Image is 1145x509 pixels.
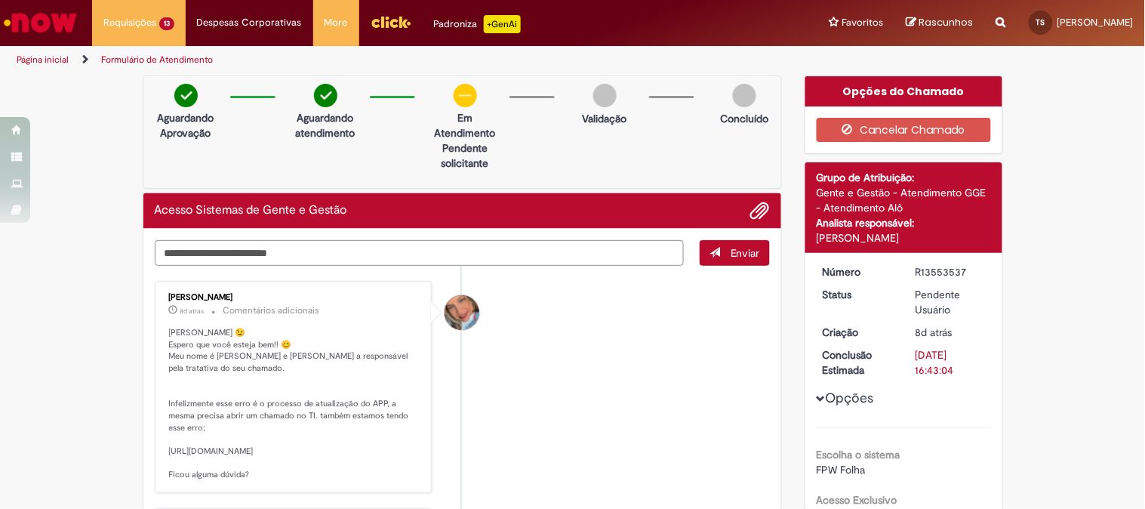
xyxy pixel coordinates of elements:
div: Gente e Gestão - Atendimento GGE - Atendimento Alô [817,185,991,215]
div: 22/09/2025 08:01:17 [916,325,986,340]
span: Despesas Corporativas [197,15,302,30]
span: TS [1036,17,1045,27]
div: Analista responsável: [817,215,991,230]
img: click_logo_yellow_360x200.png [371,11,411,33]
small: Comentários adicionais [223,304,320,317]
span: 13 [159,17,174,30]
img: check-circle-green.png [174,84,198,107]
img: img-circle-grey.png [733,84,756,107]
img: ServiceNow [2,8,79,38]
a: Página inicial [17,54,69,66]
div: R13553537 [916,264,986,279]
dt: Criação [811,325,904,340]
p: +GenAi [484,15,521,33]
img: check-circle-green.png [314,84,337,107]
dt: Conclusão Estimada [811,347,904,378]
div: [PERSON_NAME] [169,293,420,302]
span: FPW Folha [817,463,866,477]
b: Acesso Exclusivo [817,493,897,507]
p: Aguardando atendimento [289,110,362,140]
span: Rascunhos [919,15,974,29]
p: Em Atendimento [429,110,502,140]
button: Enviar [700,240,770,266]
h2: Acesso Sistemas de Gente e Gestão Histórico de tíquete [155,204,347,217]
span: [PERSON_NAME] [1057,16,1134,29]
div: Jacqueline Andrade Galani [445,295,479,330]
span: 8d atrás [916,325,953,339]
div: Pendente Usuário [916,287,986,317]
div: Padroniza [434,15,521,33]
time: 22/09/2025 12:58:46 [180,307,205,316]
div: Opções do Chamado [805,76,1002,106]
p: Pendente solicitante [429,140,502,171]
span: Enviar [731,246,760,260]
div: Grupo de Atribuição: [817,170,991,185]
a: Formulário de Atendimento [101,54,213,66]
p: Validação [583,111,627,126]
time: 22/09/2025 08:01:17 [916,325,953,339]
p: Aguardando Aprovação [149,110,223,140]
img: circle-minus.png [454,84,477,107]
div: [PERSON_NAME] [817,230,991,245]
p: [PERSON_NAME] 😉 Espero que você esteja bem!! 😊 Meu nome é [PERSON_NAME] e [PERSON_NAME] a respons... [169,327,420,481]
span: 8d atrás [180,307,205,316]
span: Requisições [103,15,156,30]
p: Concluído [720,111,768,126]
span: Favoritos [842,15,884,30]
dt: Número [811,264,904,279]
dt: Status [811,287,904,302]
button: Cancelar Chamado [817,118,991,142]
div: [DATE] 16:43:04 [916,347,986,378]
a: Rascunhos [906,16,974,30]
textarea: Digite sua mensagem aqui... [155,240,685,266]
button: Adicionar anexos [750,201,770,221]
img: img-circle-grey.png [593,84,617,107]
b: Escolha o sistema [817,448,900,461]
span: More [325,15,348,30]
ul: Trilhas de página [11,46,752,74]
